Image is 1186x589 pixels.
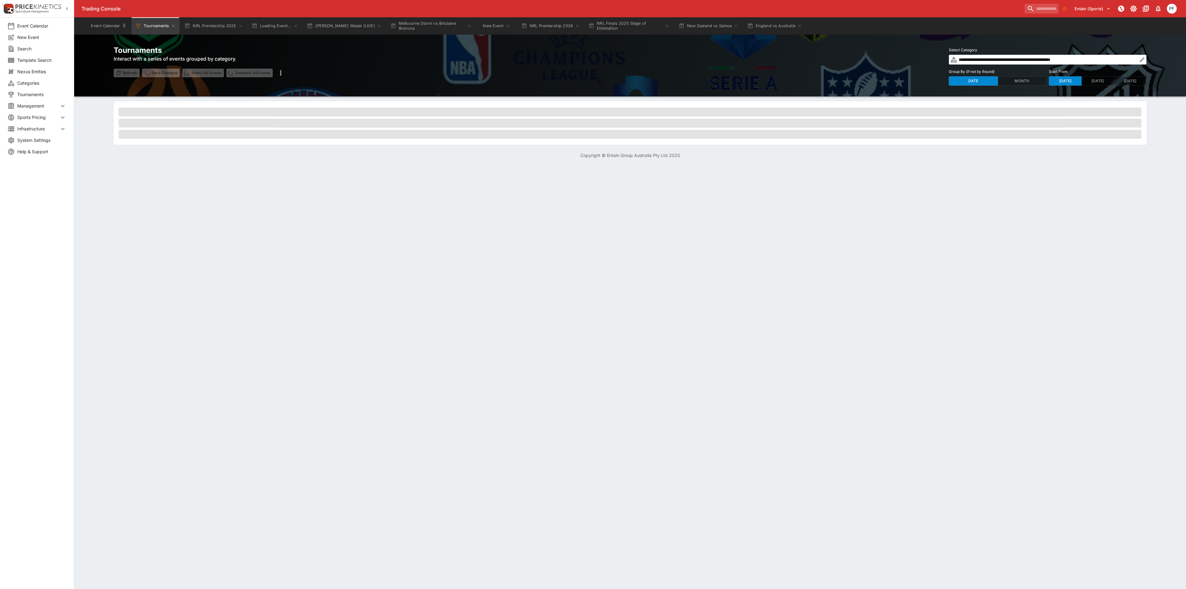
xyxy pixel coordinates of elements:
[1116,3,1127,14] button: NOT Connected to PK
[248,17,302,35] button: Loading Event...
[17,45,66,52] span: Search
[303,17,385,35] button: [PERSON_NAME] Medal (LIVE)
[82,6,1022,12] div: Trading Console
[17,80,66,86] span: Categories
[1167,4,1177,14] div: Peter Fairgrieve
[743,17,805,35] button: England vs Australia
[114,45,286,55] h2: Tournaments
[15,4,61,9] img: PriceKinetics
[15,10,49,13] img: Sportsbook Management
[1049,76,1146,86] div: Start From
[87,17,130,35] button: Event Calendar
[74,152,1186,159] p: Copyright © Entain Group Australia Pty Ltd 2025
[275,67,286,78] button: more
[17,114,59,121] span: Sports Pricing
[17,125,59,132] span: Infrastructure
[17,91,66,98] span: Tournaments
[675,17,742,35] button: New Zealand vs Samoa
[17,137,66,143] span: System Settings
[949,67,1046,76] label: Group By (if not by Round)
[1165,2,1179,15] button: Peter Fairgrieve
[17,34,66,40] span: New Event
[17,148,66,155] span: Help & Support
[1049,76,1082,86] button: [DATE]
[114,55,286,62] h6: Interact with a series of events grouped by category.
[17,57,66,63] span: Template Search
[2,2,14,15] img: PriceKinetics Logo
[17,103,59,109] span: Management
[949,76,1046,86] div: Group By (if not by Round)
[1128,3,1139,14] button: Toggle light/dark mode
[585,17,674,35] button: NRL Finals 2025 Stage of Elimination
[1049,67,1146,76] label: Start From
[387,17,476,35] button: Melbourne Storm vs Brisbane Broncos
[132,17,179,35] button: Tournaments
[1153,3,1164,14] button: Notifications
[1060,4,1070,14] button: No Bookmarks
[1024,4,1058,14] input: search
[998,76,1047,86] button: Month
[181,17,246,35] button: NRL Premiership 2025
[1081,76,1114,86] button: [DATE]
[17,23,66,29] span: Event Calendar
[17,68,66,75] span: Nexus Entities
[1071,4,1114,14] button: Select Tenant
[477,17,516,35] button: New Event
[1114,76,1146,86] button: [DATE]
[949,45,1146,55] label: Select Category
[518,17,583,35] button: NRL Premiership 2026
[949,76,998,86] button: Date
[1140,3,1151,14] button: Documentation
